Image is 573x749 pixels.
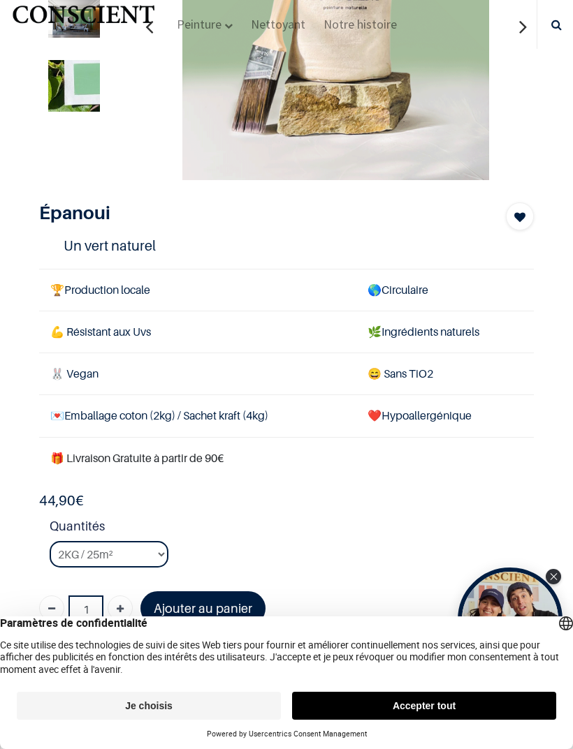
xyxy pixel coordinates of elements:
[356,269,534,311] td: Circulaire
[50,451,224,465] font: 🎁 Livraison Gratuite à partir de 90€
[48,60,100,112] img: Product image
[50,517,534,541] strong: Quantités
[50,408,64,422] span: 💌
[108,595,133,621] a: Ajouter
[514,209,525,225] span: Add to wishlist
[39,595,64,621] a: Supprimer
[177,16,222,32] span: Peinture
[458,568,563,672] div: Open Tolstoy
[458,568,563,672] div: Tolstoy bubble widget
[39,492,75,509] span: 44,90
[64,235,509,256] h4: Un vert naturel
[356,353,534,395] td: ans TiO2
[154,601,252,616] font: Ajouter au panier
[12,12,54,54] button: Open chat widget
[39,492,84,509] b: €
[458,568,563,672] div: Open Tolstoy widget
[140,591,266,625] a: Ajouter au panier
[50,366,99,380] span: 🐰 Vegan
[356,311,534,353] td: Ingrédients naturels
[546,569,561,584] div: Close Tolstoy widget
[39,395,356,437] td: Emballage coton (2kg) / Sachet kraft (4kg)
[251,16,305,32] span: Nettoyant
[506,202,534,230] button: Add to wishlist
[50,283,64,297] span: 🏆
[39,202,460,224] h1: Épanoui
[50,325,151,339] span: 💪 Résistant aux Uvs
[368,325,382,339] span: 🌿
[39,269,356,311] td: Production locale
[368,283,382,297] span: 🌎
[368,366,390,380] span: 😄 S
[356,395,534,437] td: ❤️Hypoallergénique
[324,16,397,32] span: Notre histoire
